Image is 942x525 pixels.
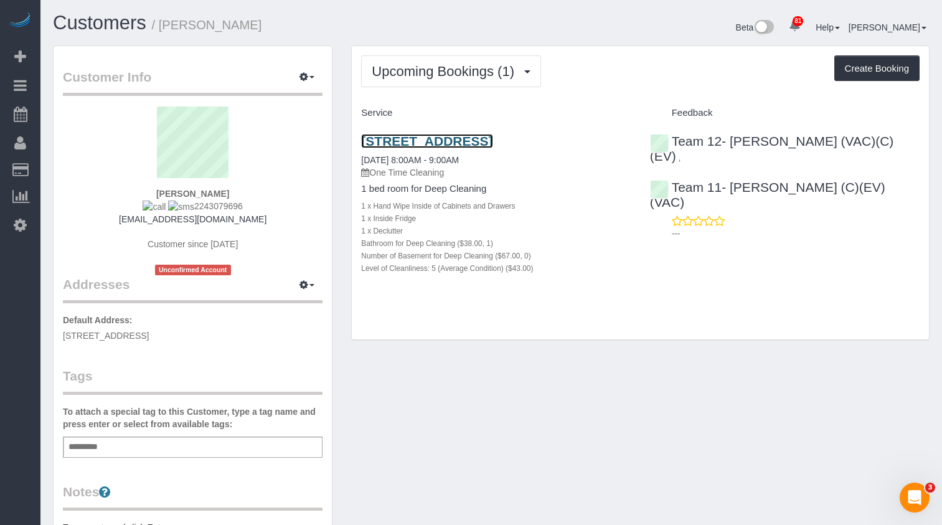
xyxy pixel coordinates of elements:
[156,189,229,199] strong: [PERSON_NAME]
[816,22,840,32] a: Help
[63,314,133,326] label: Default Address:
[925,483,935,493] span: 3
[168,201,194,213] img: sms
[736,22,775,32] a: Beta
[783,12,807,40] a: 81
[793,16,803,26] span: 81
[361,264,533,273] small: Level of Cleanliness: 5 (Average Condition) ($43.00)
[63,331,149,341] span: [STREET_ADDRESS]
[361,227,403,235] small: 1 x Declutter
[900,483,930,513] iframe: Intercom live chat
[63,405,323,430] label: To attach a special tag to this Customer, type a tag name and press enter or select from availabl...
[7,12,32,30] img: Automaid Logo
[650,134,894,163] a: Team 12- [PERSON_NAME] (VAC)(C)(EV)
[148,239,238,249] span: Customer since [DATE]
[679,153,681,163] span: ,
[63,68,323,96] legend: Customer Info
[155,265,231,275] span: Unconfirmed Account
[361,214,416,223] small: 1 x Inside Fridge
[361,108,631,118] h4: Service
[672,227,920,240] p: ---
[361,134,492,148] a: [STREET_ADDRESS]
[361,202,515,210] small: 1 x Hand Wipe Inside of Cabinets and Drawers
[849,22,926,32] a: [PERSON_NAME]
[152,18,262,32] small: / [PERSON_NAME]
[361,184,631,194] h4: 1 bed room for Deep Cleaning
[361,166,631,179] p: One Time Cleaning
[361,55,541,87] button: Upcoming Bookings (1)
[63,483,323,511] legend: Notes
[63,367,323,395] legend: Tags
[361,155,459,165] a: [DATE] 8:00AM - 9:00AM
[361,252,530,260] small: Number of Basement for Deep Cleaning ($67.00, 0)
[143,201,242,211] span: 2243079696
[143,201,166,213] img: call
[650,180,885,209] a: Team 11- [PERSON_NAME] (C)(EV)(VAC)
[753,20,774,36] img: New interface
[119,214,266,224] a: [EMAIL_ADDRESS][DOMAIN_NAME]
[650,108,920,118] h4: Feedback
[53,12,146,34] a: Customers
[834,55,920,82] button: Create Booking
[372,64,520,79] span: Upcoming Bookings (1)
[361,239,493,248] small: Bathroom for Deep Cleaning ($38.00, 1)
